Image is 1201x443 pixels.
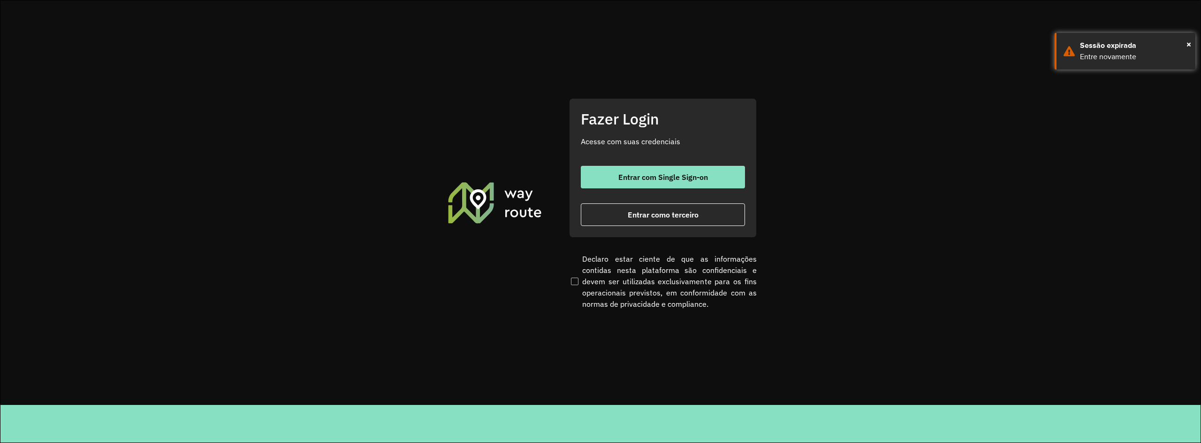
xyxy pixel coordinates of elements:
h2: Fazer Login [581,110,745,128]
span: Entrar como terceiro [628,211,699,218]
div: Sessão expirada [1080,40,1188,51]
img: Roteirizador AmbevTech [447,181,543,224]
div: Entre novamente [1080,51,1188,62]
p: Acesse com suas credenciais [581,136,745,147]
button: button [581,166,745,188]
button: button [581,203,745,226]
button: Close [1186,37,1191,51]
span: Entrar com Single Sign-on [618,173,708,181]
label: Declaro estar ciente de que as informações contidas nesta plataforma são confidenciais e devem se... [569,253,757,310]
span: × [1186,37,1191,51]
